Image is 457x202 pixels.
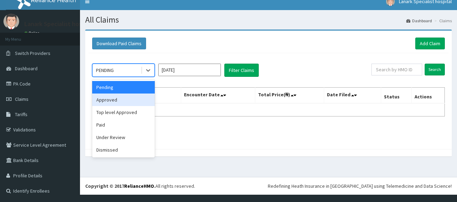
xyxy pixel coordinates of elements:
[92,81,155,94] div: Pending
[92,144,155,156] div: Dismissed
[381,88,411,104] th: Status
[92,38,146,49] button: Download Paid Claims
[255,88,324,104] th: Total Price(₦)
[92,106,155,119] div: Top level Approved
[96,67,114,74] div: PENDING
[15,50,50,56] span: Switch Providers
[181,88,255,104] th: Encounter Date
[415,38,445,49] a: Add Claim
[15,111,27,118] span: Tariffs
[92,119,155,131] div: Paid
[411,88,444,104] th: Actions
[425,64,445,75] input: Search
[15,65,38,72] span: Dashboard
[80,177,457,195] footer: All rights reserved.
[124,183,154,189] a: RelianceHMO
[92,94,155,106] div: Approved
[24,31,41,35] a: Online
[85,183,155,189] strong: Copyright © 2017 .
[324,88,381,104] th: Date Filed
[268,183,452,189] div: Redefining Heath Insurance in [GEOGRAPHIC_DATA] using Telemedicine and Data Science!
[406,18,432,24] a: Dashboard
[158,64,221,76] input: Select Month and Year
[24,21,94,27] p: Lanark Specialist hospital
[3,14,19,29] img: User Image
[224,64,259,77] button: Filter Claims
[371,64,422,75] input: Search by HMO ID
[433,18,452,24] li: Claims
[92,131,155,144] div: Under Review
[15,96,29,102] span: Claims
[85,15,452,24] h1: All Claims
